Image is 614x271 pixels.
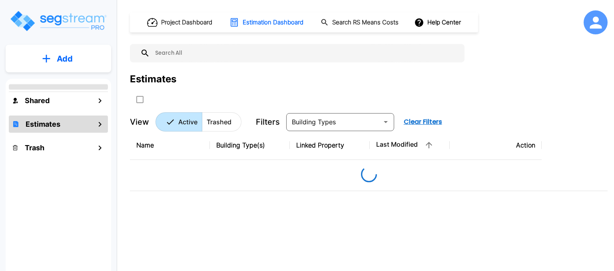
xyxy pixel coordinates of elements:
p: Filters [256,116,280,128]
button: Search RS Means Costs [317,15,403,30]
h1: Estimation Dashboard [243,18,303,27]
input: Search All [150,44,460,62]
th: Last Modified [370,131,450,160]
input: Building Types [289,116,379,128]
button: Add [6,47,111,70]
button: SelectAll [132,92,148,108]
button: Estimation Dashboard [226,14,308,31]
button: Open [380,116,391,128]
p: View [130,116,149,128]
button: Project Dashboard [144,14,217,31]
h1: Estimates [26,119,60,130]
p: Active [178,117,197,127]
img: Logo [9,10,107,32]
p: Add [57,53,73,65]
th: Building Type(s) [210,131,290,160]
th: Linked Property [290,131,370,160]
h1: Trash [25,142,44,153]
p: Trashed [207,117,231,127]
div: Estimates [130,72,176,86]
h1: Search RS Means Costs [332,18,399,27]
button: Active [155,112,202,132]
button: Help Center [413,15,464,30]
button: Trashed [202,112,241,132]
button: Clear Filters [401,114,445,130]
h1: Shared [25,95,50,106]
th: Action [450,131,542,160]
div: Platform [155,112,241,132]
h1: Project Dashboard [161,18,212,27]
div: Name [136,140,203,150]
